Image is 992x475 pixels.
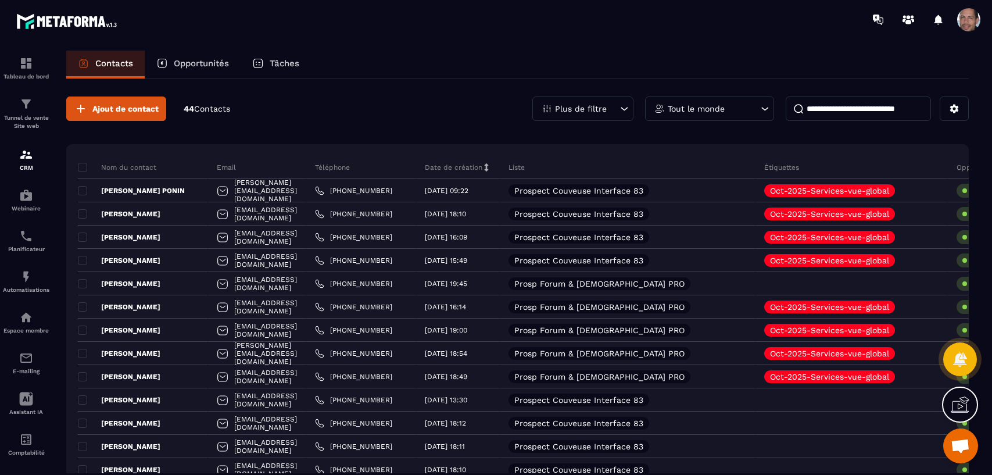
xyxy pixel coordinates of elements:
[315,209,392,219] a: [PHONE_NUMBER]
[514,187,643,195] p: Prospect Couveuse Interface 83
[19,351,33,365] img: email
[770,187,889,195] p: Oct-2025-Services-vue-global
[514,233,643,241] p: Prospect Couveuse Interface 83
[668,105,725,113] p: Tout le monde
[3,205,49,212] p: Webinaire
[555,105,607,113] p: Plus de filtre
[3,383,49,424] a: Assistant IA
[3,165,49,171] p: CRM
[241,51,311,78] a: Tâches
[3,246,49,252] p: Planificateur
[3,48,49,88] a: formationformationTableau de bord
[315,419,392,428] a: [PHONE_NUMBER]
[3,409,49,415] p: Assistant IA
[315,186,392,195] a: [PHONE_NUMBER]
[315,372,392,381] a: [PHONE_NUMBER]
[425,419,466,427] p: [DATE] 18:12
[315,442,392,451] a: [PHONE_NUMBER]
[3,180,49,220] a: automationsautomationsWebinaire
[770,210,889,218] p: Oct-2025-Services-vue-global
[3,449,49,456] p: Comptabilité
[425,210,466,218] p: [DATE] 18:10
[514,326,685,334] p: Prosp Forum & [DEMOGRAPHIC_DATA] PRO
[78,163,156,172] p: Nom du contact
[425,326,467,334] p: [DATE] 19:00
[3,114,49,130] p: Tunnel de vente Site web
[514,303,685,311] p: Prosp Forum & [DEMOGRAPHIC_DATA] PRO
[3,261,49,302] a: automationsautomationsAutomatisations
[425,280,467,288] p: [DATE] 19:45
[770,303,889,311] p: Oct-2025-Services-vue-global
[3,302,49,342] a: automationsautomationsEspace membre
[78,349,160,358] p: [PERSON_NAME]
[315,233,392,242] a: [PHONE_NUMBER]
[425,303,466,311] p: [DATE] 16:14
[19,270,33,284] img: automations
[184,103,230,115] p: 44
[425,396,467,404] p: [DATE] 13:30
[78,419,160,428] p: [PERSON_NAME]
[514,396,643,404] p: Prospect Couveuse Interface 83
[78,256,160,265] p: [PERSON_NAME]
[217,163,236,172] p: Email
[943,428,978,463] div: Ouvrir le chat
[3,139,49,180] a: formationformationCRM
[78,186,185,195] p: [PERSON_NAME] PONIN
[514,280,685,288] p: Prosp Forum & [DEMOGRAPHIC_DATA] PRO
[315,326,392,335] a: [PHONE_NUMBER]
[425,233,467,241] p: [DATE] 16:09
[3,73,49,80] p: Tableau de bord
[3,220,49,261] a: schedulerschedulerPlanificateur
[3,368,49,374] p: E-mailing
[770,373,889,381] p: Oct-2025-Services-vue-global
[78,326,160,335] p: [PERSON_NAME]
[425,187,468,195] p: [DATE] 09:22
[3,327,49,334] p: Espace membre
[16,10,121,32] img: logo
[425,442,465,451] p: [DATE] 18:11
[315,256,392,265] a: [PHONE_NUMBER]
[514,373,685,381] p: Prosp Forum & [DEMOGRAPHIC_DATA] PRO
[315,302,392,312] a: [PHONE_NUMBER]
[770,256,889,265] p: Oct-2025-Services-vue-global
[315,349,392,358] a: [PHONE_NUMBER]
[425,349,467,358] p: [DATE] 18:54
[66,97,166,121] button: Ajout de contact
[174,58,229,69] p: Opportunités
[92,103,159,115] span: Ajout de contact
[3,342,49,383] a: emailemailE-mailing
[78,372,160,381] p: [PERSON_NAME]
[78,279,160,288] p: [PERSON_NAME]
[19,97,33,111] img: formation
[315,163,350,172] p: Téléphone
[145,51,241,78] a: Opportunités
[3,287,49,293] p: Automatisations
[508,163,525,172] p: Liste
[78,302,160,312] p: [PERSON_NAME]
[95,58,133,69] p: Contacts
[3,424,49,465] a: accountantaccountantComptabilité
[270,58,299,69] p: Tâches
[315,465,392,474] a: [PHONE_NUMBER]
[315,395,392,405] a: [PHONE_NUMBER]
[19,310,33,324] img: automations
[19,433,33,447] img: accountant
[78,209,160,219] p: [PERSON_NAME]
[425,256,467,265] p: [DATE] 15:49
[514,419,643,427] p: Prospect Couveuse Interface 83
[3,88,49,139] a: formationformationTunnel de vente Site web
[514,349,685,358] p: Prosp Forum & [DEMOGRAPHIC_DATA] PRO
[514,466,643,474] p: Prospect Couveuse Interface 83
[78,395,160,405] p: [PERSON_NAME]
[66,51,145,78] a: Contacts
[425,163,482,172] p: Date de création
[425,373,467,381] p: [DATE] 18:49
[19,229,33,243] img: scheduler
[514,256,643,265] p: Prospect Couveuse Interface 83
[770,326,889,334] p: Oct-2025-Services-vue-global
[19,188,33,202] img: automations
[425,466,466,474] p: [DATE] 18:10
[770,233,889,241] p: Oct-2025-Services-vue-global
[764,163,799,172] p: Étiquettes
[194,104,230,113] span: Contacts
